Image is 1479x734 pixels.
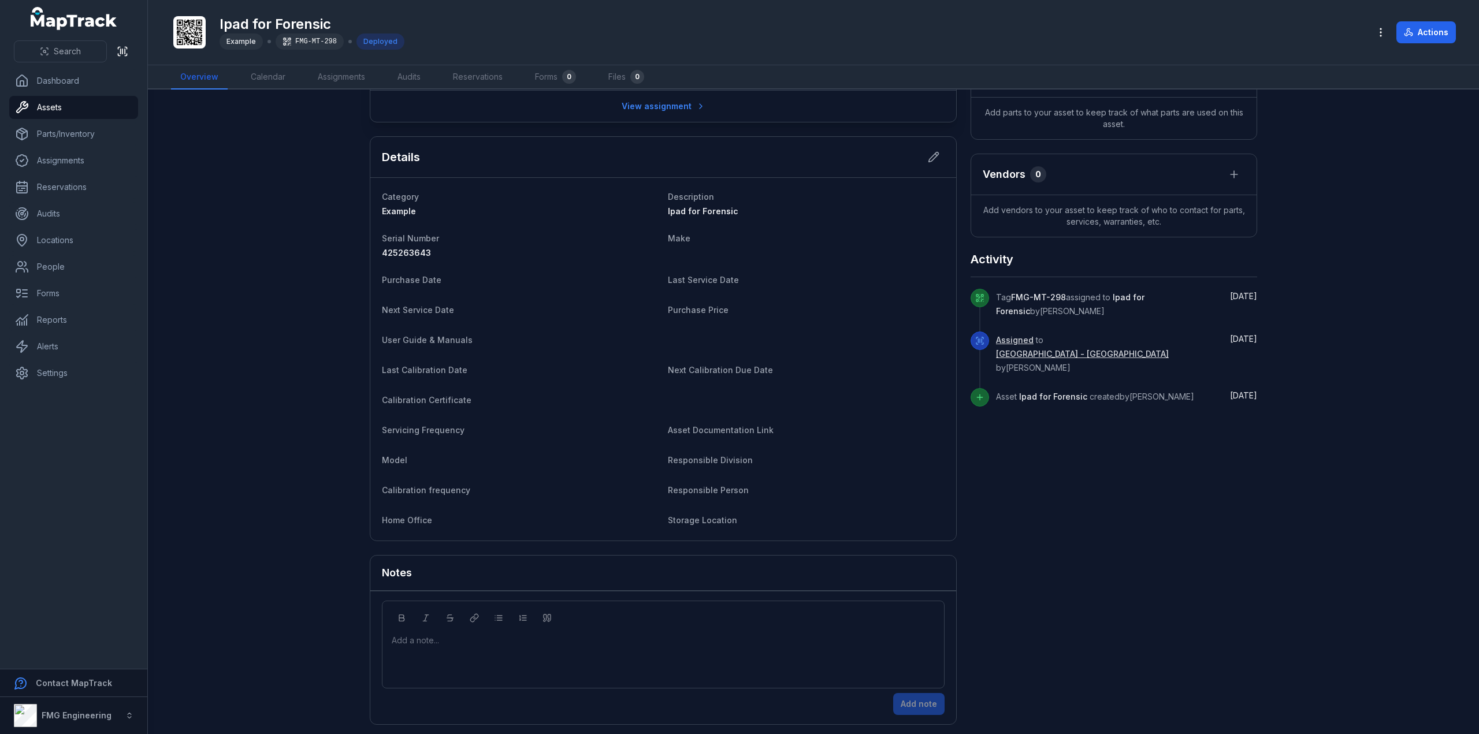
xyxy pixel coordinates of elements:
span: Example [226,37,256,46]
span: 425263643 [382,248,431,258]
button: Actions [1396,21,1456,43]
span: Purchase Date [382,275,441,285]
div: 0 [1030,166,1046,182]
span: Last Service Date [668,275,739,285]
a: Locations [9,229,138,252]
a: Reservations [9,176,138,199]
span: Ipad for Forensic [668,206,738,216]
button: Search [14,40,107,62]
a: Settings [9,362,138,385]
span: Servicing Frequency [382,425,464,435]
time: 10/1/2025, 11:48:07 AM [1230,390,1257,400]
span: Calibration Certificate [382,395,471,405]
span: Calibration frequency [382,485,470,495]
span: Purchase Price [668,305,729,315]
span: Ipad for Forensic [1019,392,1087,401]
a: Files0 [599,65,653,90]
span: User Guide & Manuals [382,335,473,345]
h3: Notes [382,565,412,581]
span: [DATE] [1230,390,1257,400]
span: Tag assigned to by [PERSON_NAME] [996,292,1144,316]
span: Search [54,46,81,57]
span: FMG-MT-298 [1011,292,1066,302]
span: Asset Documentation Link [668,425,774,435]
a: Assets [9,96,138,119]
a: Audits [388,65,430,90]
a: Reports [9,308,138,331]
span: Asset created by [PERSON_NAME] [996,392,1194,401]
a: Reservations [444,65,512,90]
span: Last Calibration Date [382,365,467,375]
a: Dashboard [9,69,138,92]
a: Overview [171,65,228,90]
span: Model [382,455,407,465]
h3: Vendors [983,166,1025,182]
div: 0 [630,70,644,84]
span: to by [PERSON_NAME] [996,335,1169,372]
div: 0 [562,70,576,84]
a: Assigned [996,334,1034,346]
h2: Activity [971,251,1013,267]
span: Storage Location [668,515,737,525]
a: Assignments [309,65,374,90]
span: [DATE] [1230,291,1257,301]
span: Category [382,192,419,202]
span: Next Service Date [382,305,454,315]
span: Make [668,233,690,243]
span: Home Office [382,515,432,525]
time: 10/1/2025, 11:51:46 AM [1230,291,1257,301]
span: Add parts to your asset to keep track of what parts are used on this asset. [971,98,1257,139]
strong: Contact MapTrack [36,678,112,688]
span: [DATE] [1230,334,1257,344]
div: FMG-MT-298 [276,33,344,50]
a: Assignments [9,149,138,172]
a: Audits [9,202,138,225]
div: Deployed [356,33,404,50]
a: Alerts [9,335,138,358]
a: People [9,255,138,278]
span: Add vendors to your asset to keep track of who to contact for parts, services, warranties, etc. [971,195,1257,237]
h2: Details [382,149,420,165]
a: Forms [9,282,138,305]
a: Forms0 [526,65,585,90]
a: Calendar [241,65,295,90]
span: Description [668,192,714,202]
a: View assignment [614,95,713,117]
h1: Ipad for Forensic [220,15,404,33]
strong: FMG Engineering [42,710,112,720]
span: Responsible Person [668,485,749,495]
time: 10/1/2025, 11:50:18 AM [1230,334,1257,344]
a: Parts/Inventory [9,122,138,146]
a: [GEOGRAPHIC_DATA] - [GEOGRAPHIC_DATA] [996,348,1169,360]
span: Next Calibration Due Date [668,365,773,375]
span: Example [382,206,416,216]
a: MapTrack [31,7,117,30]
span: Responsible Division [668,455,753,465]
span: Serial Number [382,233,439,243]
